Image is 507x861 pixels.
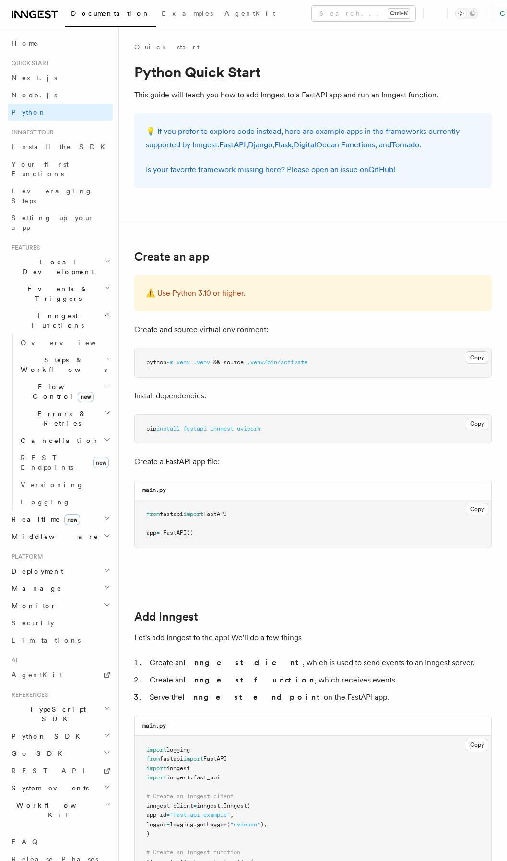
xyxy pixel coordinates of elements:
[166,359,173,366] span: -m
[146,287,480,300] p: ⚠️ Use Python 3.10 or higher.
[224,802,247,809] span: Inngest
[203,511,227,517] span: FastAPI
[17,405,113,432] button: Errors & Retries
[8,705,104,724] span: TypeScript SDK
[146,511,160,517] span: from
[8,244,40,251] span: Features
[12,160,69,178] span: Your first Functions
[8,801,105,820] span: Workflow Kit
[160,511,183,517] span: fastapi
[8,334,113,511] div: Inngest Functions
[17,493,113,511] a: Logging
[146,425,156,432] span: pip
[156,425,180,432] span: install
[248,140,272,149] a: Django
[466,503,488,515] button: Copy
[166,746,190,753] span: logging
[8,69,113,86] a: Next.js
[65,3,156,27] a: Documentation
[193,774,220,781] span: fast_api
[12,91,57,99] span: Node.js
[8,257,105,276] span: Local Development
[12,671,62,679] span: AgentKit
[8,614,113,632] a: Security
[8,597,113,614] button: Monitor
[8,60,49,67] span: Quick start
[8,562,113,580] button: Deployment
[146,802,193,809] span: inngest_client
[12,38,38,48] span: Home
[146,849,240,856] span: # Create an Inngest function
[8,284,105,303] span: Events & Triggers
[193,359,210,366] span: .venv
[146,774,166,781] span: import
[12,143,111,151] span: Install the SDK
[224,359,244,366] span: source
[8,691,48,699] span: References
[187,529,193,536] span: ()
[93,457,109,468] span: new
[197,821,227,828] span: getLogger
[166,821,170,828] span: =
[134,323,492,336] p: Create and source virtual environment:
[219,3,281,26] a: AgentKit
[17,409,104,428] span: Errors & Retries
[134,610,198,623] a: Add Inngest
[8,601,57,610] span: Monitor
[8,745,113,762] button: Go SDK
[146,755,160,762] span: from
[388,9,410,18] kbd: Ctrl+K
[237,425,260,432] span: uvicorn
[219,140,246,149] a: FastAPI
[134,42,200,52] a: Quick start
[163,529,187,536] span: FastAPI
[183,755,203,762] span: import
[160,755,183,762] span: fastapi
[17,355,107,374] span: Steps & Workflows
[8,580,113,597] button: Manage
[8,182,113,209] a: Leveraging Steps
[8,138,113,155] a: Install the SDK
[8,584,62,593] span: Manage
[466,739,488,751] button: Copy
[466,351,488,364] button: Copy
[134,63,492,81] h1: Python Quick Start
[146,163,480,177] p: Is your favorite framework missing here? Please open an issue on !
[230,821,260,828] span: "uvicorn"
[12,636,81,644] span: Limitations
[391,140,419,149] a: Tornado
[213,359,220,366] span: &&
[368,165,394,174] a: GitHub
[64,514,80,525] span: new
[8,779,113,797] button: System events
[190,774,193,781] span: .
[203,755,227,762] span: FastAPI
[170,812,230,818] span: "fast_api_example"
[146,812,166,818] span: app_id
[8,532,99,541] span: Middleware
[71,10,150,17] span: Documentation
[147,656,492,670] li: Create an , which is used to send events to an Inngest server.
[146,529,156,536] span: app
[162,10,213,17] span: Examples
[166,812,170,818] span: =
[170,821,197,828] span: logging.
[12,74,57,82] span: Next.js
[8,511,113,528] button: Realtimenew
[8,253,113,280] button: Local Development
[156,529,160,536] span: =
[8,280,113,307] button: Events & Triggers
[8,762,113,779] a: REST API
[17,432,113,449] button: Cancellation
[8,749,68,758] span: Go SDK
[183,675,315,684] strong: Inngest function
[274,140,292,149] a: Flask
[466,418,488,430] button: Copy
[12,187,93,204] span: Leveraging Steps
[8,833,113,850] a: FAQ
[17,436,100,445] span: Cancellation
[142,722,166,729] code: main.py
[134,88,492,102] p: This guide will teach you how to add Inngest to a FastAPI app and run an Inngest function.
[8,657,18,664] span: AI
[247,359,307,366] span: .venv/bin/activate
